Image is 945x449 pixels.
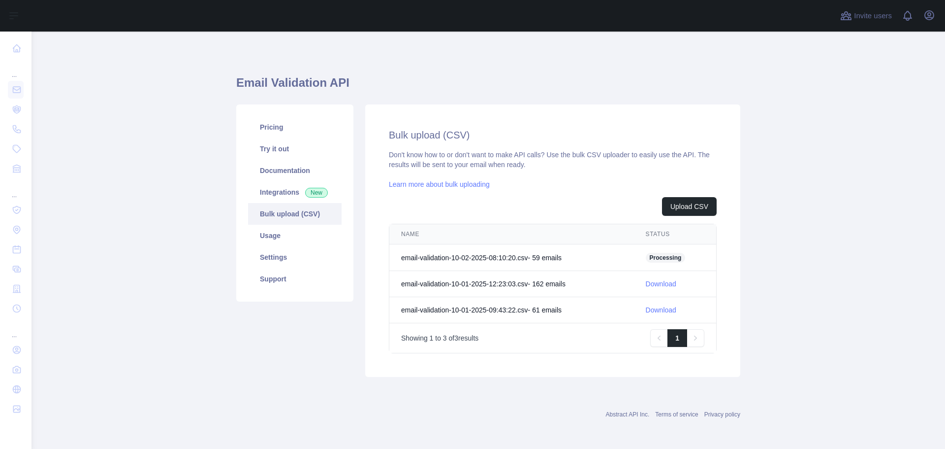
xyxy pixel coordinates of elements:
a: Usage [248,225,342,246]
td: email-validation-10-01-2025-12:23:03.csv - 162 email s [389,271,634,297]
a: Abstract API Inc. [606,411,650,418]
a: Terms of service [655,411,698,418]
span: 1 [430,334,434,342]
h1: Email Validation API [236,75,740,99]
div: ... [8,59,24,79]
p: Showing to of results [401,333,478,343]
a: Privacy policy [704,411,740,418]
td: email-validation-10-01-2025-09:43:22.csv - 61 email s [389,297,634,323]
span: 3 [454,334,458,342]
h2: Bulk upload (CSV) [389,128,717,142]
div: ... [8,319,24,339]
a: Pricing [248,116,342,138]
a: Settings [248,246,342,268]
td: email-validation-10-02-2025-08:10:20.csv - 59 email s [389,244,634,271]
nav: Pagination [650,329,704,347]
button: Invite users [838,8,894,24]
a: Download [646,280,676,288]
a: Learn more about bulk uploading [389,180,490,188]
a: Support [248,268,342,290]
button: Upload CSV [662,197,717,216]
th: STATUS [634,224,716,244]
a: Try it out [248,138,342,160]
a: Documentation [248,160,342,181]
a: Download [646,306,676,314]
div: Don't know how to or don't want to make API calls? Use the bulk CSV uploader to easily use the AP... [389,150,717,353]
a: Bulk upload (CSV) [248,203,342,225]
span: 3 [443,334,447,342]
a: Integrations New [248,181,342,203]
span: Processing [646,253,686,263]
span: Invite users [854,10,892,22]
span: New [305,188,328,198]
div: ... [8,179,24,199]
a: 1 [667,329,687,347]
th: NAME [389,224,634,244]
